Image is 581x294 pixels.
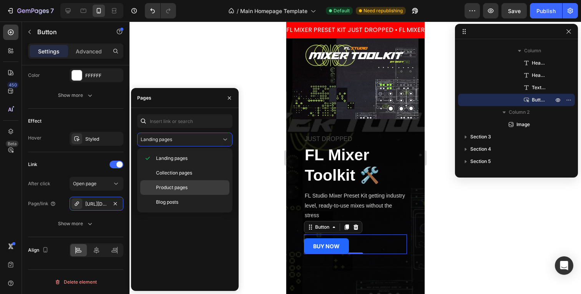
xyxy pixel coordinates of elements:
[137,114,232,128] input: Insert link or search
[28,72,40,79] div: Color
[509,108,530,116] span: Column 2
[85,201,108,208] div: [URL][DOMAIN_NAME]
[470,158,491,165] span: Section 5
[58,220,94,228] div: Show more
[141,136,172,142] span: Landing pages
[85,72,121,79] div: FFFFFF
[137,133,232,146] button: Landing pages
[3,3,57,18] button: 7
[156,155,188,162] span: Landing pages
[524,47,541,55] span: Column
[70,177,123,191] button: Open page
[240,7,307,15] span: Main Homepage Template
[58,91,94,99] div: Show more
[27,221,53,228] strong: BUY NOW
[37,27,103,37] p: Button
[28,276,123,288] button: Delete element
[286,22,425,294] iframe: Design area
[18,169,120,199] p: FL Studio Mixer Preset Kit getting industry level, ready-to-use mixes without the stress
[145,3,176,18] div: Undo/Redo
[516,121,530,128] span: Image
[536,7,556,15] div: Publish
[18,125,93,163] strong: FL Mixer Toolkit 🛠️
[27,202,45,209] div: Button
[76,47,102,55] p: Advanced
[85,136,121,143] div: Styled
[555,256,573,275] div: Open Intercom Messenger
[7,82,18,88] div: 450
[364,7,403,14] span: Need republishing
[28,245,50,256] div: Align
[38,47,60,55] p: Settings
[530,3,562,18] button: Publish
[18,217,63,233] a: BUY NOW
[532,96,546,104] span: Button
[28,118,41,125] div: Effect
[501,3,527,18] button: Save
[28,161,37,168] div: Link
[28,135,41,141] div: Hover
[28,217,123,231] button: Show more
[137,95,151,101] div: Pages
[50,6,54,15] p: 7
[156,169,192,176] span: Collection pages
[470,145,491,153] span: Section 4
[28,88,123,102] button: Show more
[334,7,350,14] span: Default
[73,181,96,186] span: Open page
[532,71,546,79] span: Heading
[156,199,178,206] span: Blog posts
[470,133,491,141] span: Section 3
[28,180,50,187] div: After click
[18,113,121,123] h2: just Dropped
[28,200,56,207] div: Page/link
[532,84,546,91] span: Text Block
[6,141,18,147] div: Beta
[237,7,239,15] span: /
[55,277,97,287] div: Delete element
[532,59,546,67] span: Heading
[156,184,188,191] span: Product pages
[508,8,521,14] span: Save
